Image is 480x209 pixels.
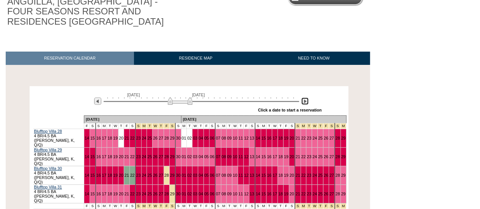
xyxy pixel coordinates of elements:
[250,136,254,140] a: 13
[318,123,323,129] td: Christmas
[329,203,334,209] td: Christmas
[33,129,84,148] td: 4 BR/4.5 BA ([PERSON_NAME], K, Q/Q)
[216,192,220,196] a: 07
[96,123,101,129] td: S
[84,123,90,129] td: F
[101,123,107,129] td: M
[198,123,204,129] td: T
[318,154,323,159] a: 25
[296,192,300,196] a: 21
[96,203,101,209] td: S
[335,136,340,140] a: 28
[306,203,312,209] td: Christmas
[176,173,181,178] a: 30
[135,123,141,129] td: Thanksgiving
[176,192,181,196] a: 30
[181,203,187,209] td: M
[216,154,220,159] a: 07
[34,166,62,171] a: Blufftop Villa 30
[312,173,317,178] a: 24
[147,123,153,129] td: Thanksgiving
[307,173,311,178] a: 23
[301,173,306,178] a: 22
[107,123,113,129] td: T
[113,192,118,196] a: 19
[249,203,255,209] td: S
[341,136,346,140] a: 29
[130,136,135,140] a: 22
[127,93,140,97] span: [DATE]
[210,136,214,140] a: 06
[227,154,231,159] a: 09
[204,136,209,140] a: 05
[113,123,118,129] td: W
[210,192,214,196] a: 06
[210,154,214,159] a: 06
[258,108,322,112] div: Click a date to start a reservation
[335,192,340,196] a: 28
[187,123,192,129] td: T
[318,136,323,140] a: 25
[261,136,266,140] a: 15
[153,192,157,196] a: 26
[153,203,158,209] td: Thanksgiving
[130,192,135,196] a: 22
[90,203,95,209] td: S
[222,173,226,178] a: 08
[175,123,181,129] td: S
[170,136,175,140] a: 29
[250,173,254,178] a: 13
[318,173,323,178] a: 25
[233,154,237,159] a: 10
[227,192,231,196] a: 09
[278,192,283,196] a: 18
[141,203,147,209] td: Thanksgiving
[221,203,227,209] td: M
[278,173,283,178] a: 18
[96,136,101,140] a: 16
[295,203,301,209] td: Christmas
[170,173,175,178] a: 29
[193,173,197,178] a: 03
[107,173,112,178] a: 18
[283,123,289,129] td: F
[113,136,118,140] a: 19
[182,136,186,140] a: 01
[290,192,294,196] a: 20
[124,136,129,140] a: 21
[233,173,237,178] a: 10
[301,123,306,129] td: Christmas
[318,192,323,196] a: 25
[34,129,62,134] a: Blufftop Villa 28
[192,93,205,97] span: [DATE]
[142,154,146,159] a: 24
[312,123,318,129] td: Christmas
[85,154,89,159] a: 14
[85,192,89,196] a: 14
[329,154,334,159] a: 27
[324,136,328,140] a: 26
[85,136,89,140] a: 14
[158,123,164,129] td: Thanksgiving
[130,154,135,159] a: 22
[210,173,214,178] a: 06
[329,136,334,140] a: 27
[301,97,308,105] img: Next
[306,123,312,129] td: Christmas
[107,192,112,196] a: 18
[6,52,134,65] a: RESERVATION CALENDAR
[329,173,334,178] a: 27
[238,136,243,140] a: 11
[124,123,129,129] td: F
[261,173,266,178] a: 15
[170,192,175,196] a: 29
[118,203,124,209] td: T
[142,136,146,140] a: 24
[142,173,146,178] a: 24
[119,173,123,178] a: 20
[266,203,272,209] td: T
[90,154,95,159] a: 15
[233,136,237,140] a: 10
[102,173,107,178] a: 17
[136,192,141,196] a: 23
